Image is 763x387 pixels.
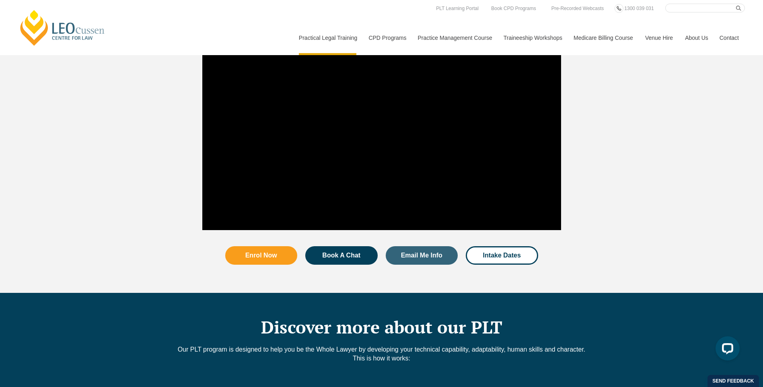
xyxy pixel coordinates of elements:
a: About Us [679,21,714,55]
a: [PERSON_NAME] Centre for Law [18,9,107,47]
span: Enrol Now [245,252,277,259]
a: Venue Hire [639,21,679,55]
div: Our PLT program is designed to help you be the Whole Lawyer by developing your technical capabili... [152,345,611,371]
a: CPD Programs [362,21,411,55]
iframe: LiveChat chat widget [709,333,743,367]
a: Book CPD Programs [489,4,538,13]
a: Email Me Info [386,246,458,265]
a: Book A Chat [305,246,378,265]
a: Pre-Recorded Webcasts [549,4,606,13]
a: Enrol Now [225,246,298,265]
a: Practical Legal Training [293,21,363,55]
a: Practice Management Course [412,21,498,55]
span: 1300 039 031 [624,6,654,11]
a: Medicare Billing Course [568,21,639,55]
span: Email Me Info [401,252,442,259]
span: Book A Chat [322,252,360,259]
a: Intake Dates [466,246,538,265]
a: 1300 039 031 [622,4,656,13]
a: PLT Learning Portal [434,4,481,13]
span: Intake Dates [483,252,521,259]
a: Traineeship Workshops [498,21,568,55]
h2: Discover more about our PLT [152,317,611,337]
a: Contact [714,21,745,55]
